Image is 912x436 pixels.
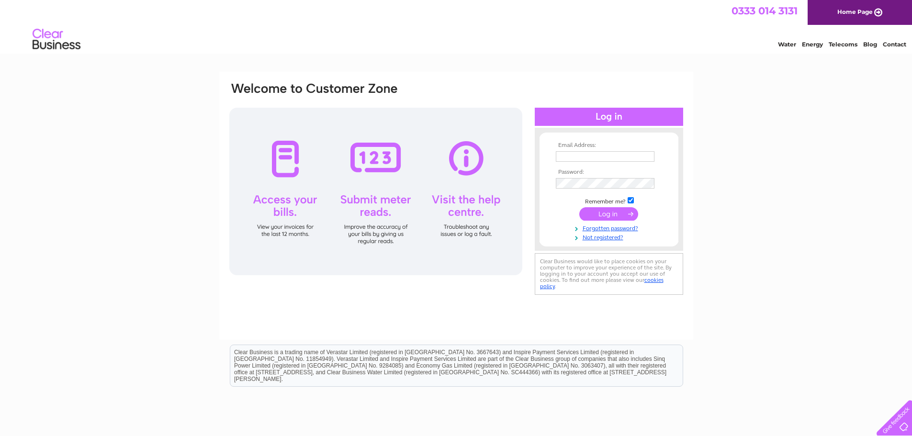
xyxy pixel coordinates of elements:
td: Remember me? [553,196,664,205]
input: Submit [579,207,638,221]
a: Water [778,41,796,48]
a: Blog [863,41,877,48]
img: logo.png [32,25,81,54]
th: Email Address: [553,142,664,149]
div: Clear Business would like to place cookies on your computer to improve your experience of the sit... [535,253,683,295]
a: 0333 014 3131 [732,5,798,17]
a: Not registered? [556,232,664,241]
a: cookies policy [540,277,664,290]
div: Clear Business is a trading name of Verastar Limited (registered in [GEOGRAPHIC_DATA] No. 3667643... [230,5,683,46]
a: Contact [883,41,906,48]
a: Telecoms [829,41,857,48]
a: Forgotten password? [556,223,664,232]
a: Energy [802,41,823,48]
th: Password: [553,169,664,176]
